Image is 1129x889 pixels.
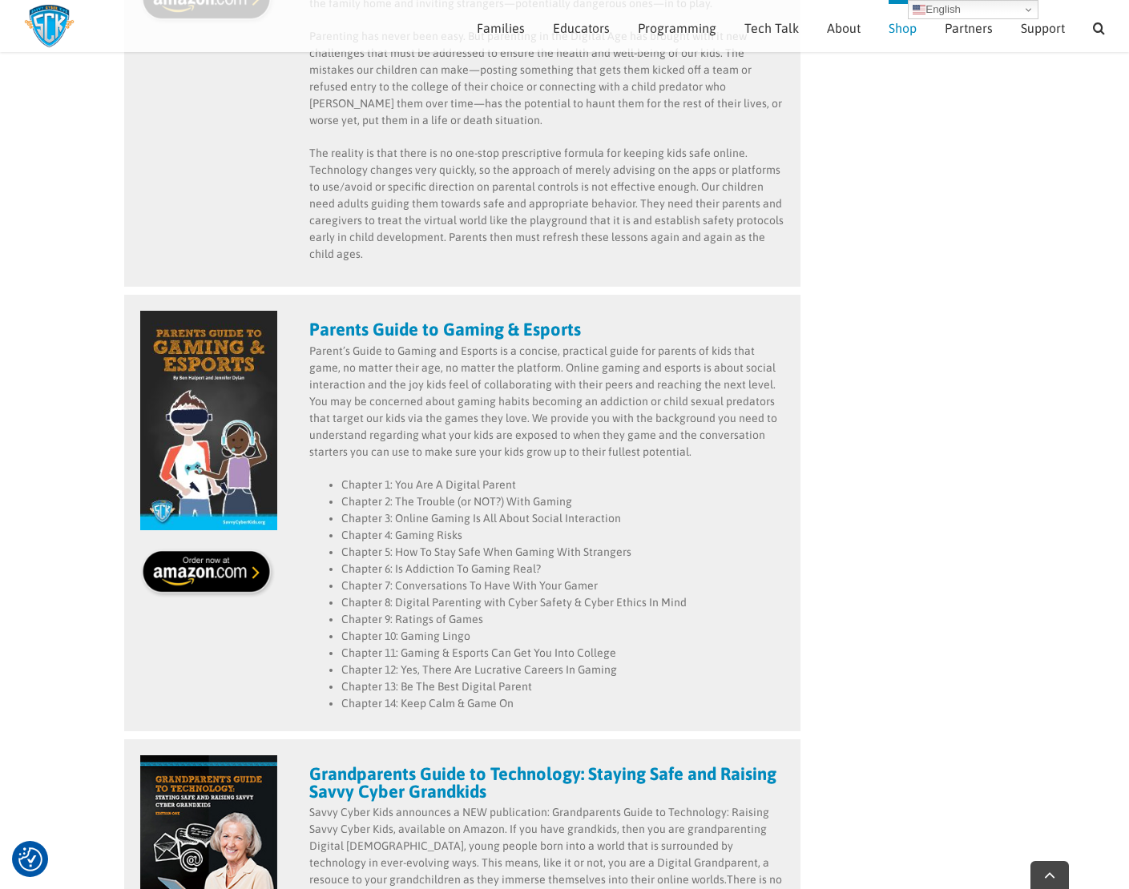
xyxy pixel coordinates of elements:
[341,510,785,527] li: Chapter 3: Online Gaming Is All About Social Interaction
[341,577,785,594] li: Chapter 7: Conversations To Have With Your Gamer
[1021,22,1065,34] span: Support
[341,544,785,561] li: Chapter 5: How To Stay Safe When Gaming With Strangers
[638,22,716,34] span: Programming
[744,22,799,34] span: Tech Talk
[341,477,785,493] li: Chapter 1: You Are A Digital Parent
[309,319,581,340] strong: Parents Guide to Gaming & Esports
[553,22,610,34] span: Educators
[18,847,42,871] button: Consent Preferences
[341,594,785,611] li: Chapter 8: Digital Parenting with Cyber Safety & Cyber Ethics In Mind
[889,22,917,34] span: Shop
[18,847,42,871] img: Revisit consent button
[24,4,75,48] img: Savvy Cyber Kids Logo
[341,611,785,628] li: Chapter 9: Ratings of Games
[477,22,525,34] span: Families
[309,28,785,129] p: Parenting has never been easy. But parenting in the Digital Age has brought with it new challenge...
[341,493,785,510] li: Chapter 2: The Trouble (or NOT?) With Gaming
[341,527,785,544] li: Chapter 4: Gaming Risks
[945,22,993,34] span: Partners
[827,22,861,34] span: About
[309,763,776,802] strong: Grandparents Guide to Technology: Staying Safe and Raising Savvy Cyber Grandkids
[341,678,785,695] li: Chapter 13: Be The Best Digital Parent
[309,343,785,461] p: Parent’s Guide to Gaming and Esports is a concise, practical guide for parents of kids that game,...
[309,145,785,263] p: The reality is that there is no one-stop prescriptive formula for keeping kids safe online. Techn...
[341,695,785,712] li: Chapter 14: Keep Calm & Game On
[140,311,277,530] img: Parents Guide to Gaming & Esports
[341,645,785,662] li: Chapter 11: Gaming & Esports Can Get You Into College
[341,662,785,678] li: Chapter 12: Yes, There Are Lucrative Careers In Gaming
[140,547,277,597] img: Order on Amazon!
[913,3,925,16] img: en
[341,561,785,577] li: Chapter 6: Is Addiction To Gaming Real?
[341,628,785,645] li: Chapter 10: Gaming Lingo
